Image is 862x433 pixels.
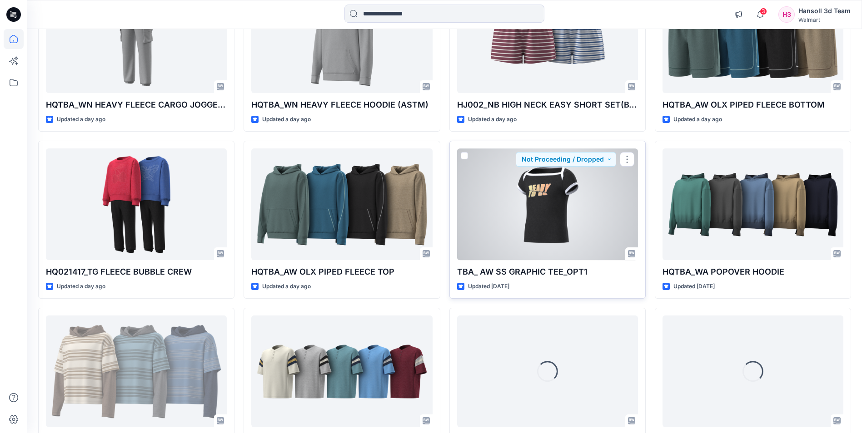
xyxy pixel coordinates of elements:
p: HJ002_NB HIGH NECK EASY SHORT SET(BTTM) [457,98,638,111]
p: TBA_ AW SS GRAPHIC TEE_OPT1 [457,266,638,278]
p: HQTBA_WN HEAVY FLEECE CARGO JOGGER (ASTM) [46,98,227,111]
p: HQTBA_AW OLX PIPED FLEECE TOP [251,266,432,278]
p: Updated a day ago [57,282,105,291]
div: Walmart [798,16,851,23]
div: H3 [778,6,795,23]
a: HQ021417_TG FLEECE BUBBLE CREW [46,148,227,260]
div: Hansoll 3d Team [798,5,851,16]
p: HQTBA_WA POPOVER HOODIE [663,266,843,278]
a: HQTBA_WN SS COLORBLOCK HENLEY TEE [251,315,432,427]
a: HQTBA_WN LS HOODED TWOVER TEE [46,315,227,427]
a: TBA_ AW SS GRAPHIC TEE_OPT1 [457,148,638,260]
p: Updated [DATE] [468,282,509,291]
p: Updated a day ago [468,115,517,124]
p: Updated a day ago [673,115,722,124]
span: 3 [760,8,767,15]
p: HQTBA_AW OLX PIPED FLEECE BOTTOM [663,98,843,111]
a: HQTBA_WA POPOVER HOODIE [663,148,843,260]
p: Updated [DATE] [673,282,715,291]
p: HQTBA_WN HEAVY FLEECE HOODIE (ASTM) [251,98,432,111]
p: Updated a day ago [262,282,311,291]
a: HQTBA_AW OLX PIPED FLEECE TOP [251,148,432,260]
p: Updated a day ago [57,115,105,124]
p: HQ021417_TG FLEECE BUBBLE CREW [46,266,227,278]
p: Updated a day ago [262,115,311,124]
